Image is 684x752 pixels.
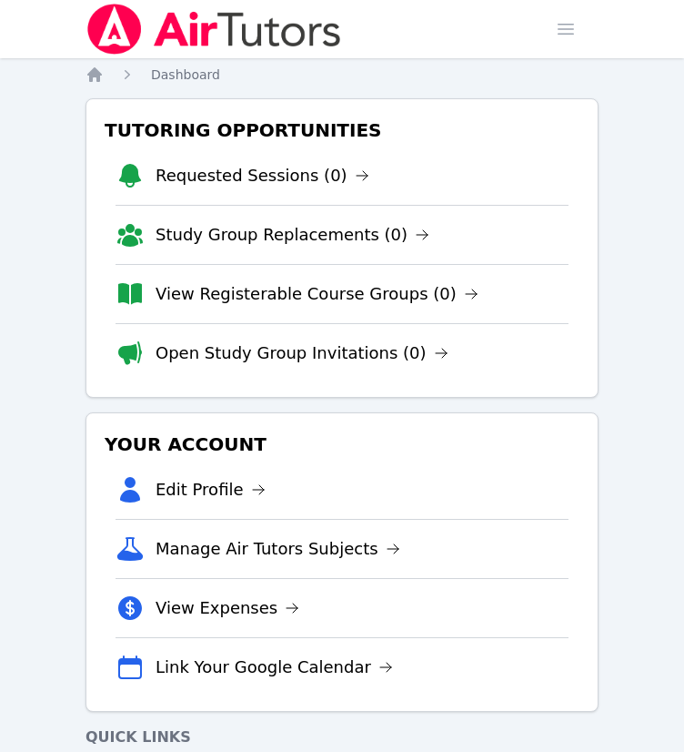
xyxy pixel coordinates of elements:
nav: Breadcrumb [85,66,598,84]
a: Requested Sessions (0) [156,163,369,188]
a: Manage Air Tutors Subjects [156,536,400,562]
a: View Registerable Course Groups (0) [156,281,478,307]
a: View Expenses [156,595,299,621]
span: Dashboard [151,67,220,82]
h3: Your Account [101,428,583,461]
a: Link Your Google Calendar [156,655,393,680]
a: Study Group Replacements (0) [156,222,429,248]
a: Dashboard [151,66,220,84]
a: Edit Profile [156,477,266,503]
h3: Tutoring Opportunities [101,114,583,147]
a: Open Study Group Invitations (0) [156,340,448,366]
img: Air Tutors [85,4,343,55]
h4: Quick Links [85,727,598,748]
